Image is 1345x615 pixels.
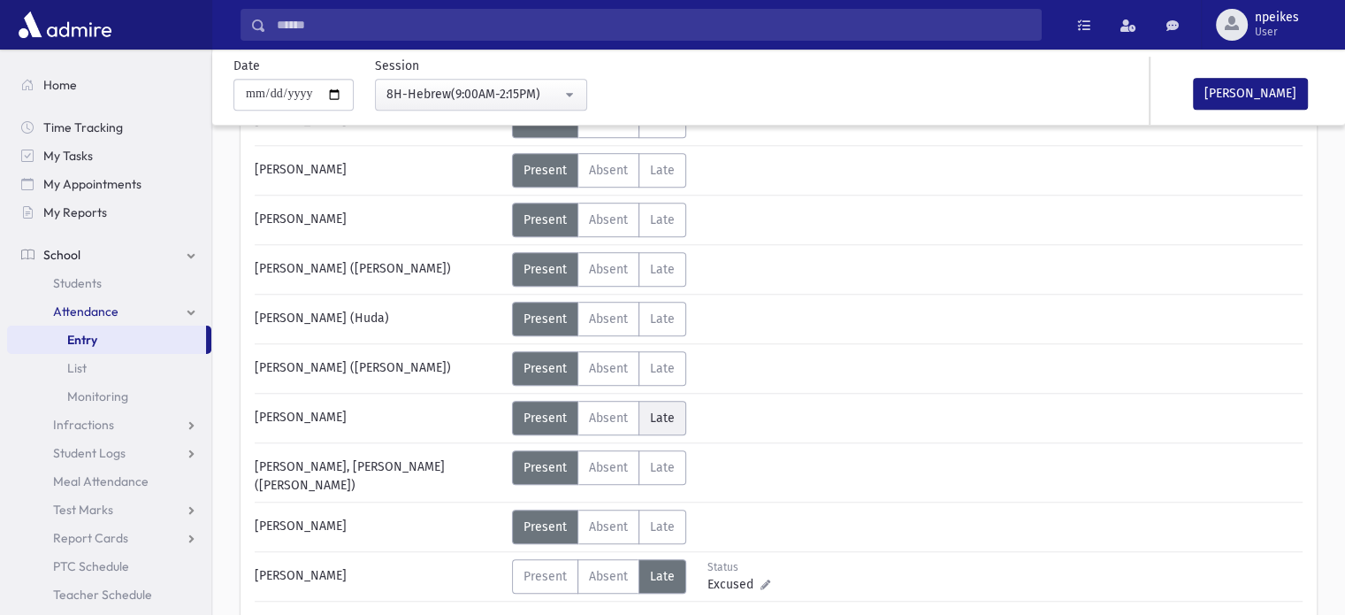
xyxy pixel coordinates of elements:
span: My Reports [43,204,107,220]
span: User [1255,25,1299,39]
span: Late [650,262,675,277]
span: Absent [589,361,628,376]
div: AttTypes [512,401,686,435]
div: AttTypes [512,203,686,237]
span: Infractions [53,417,114,433]
span: Report Cards [53,530,128,546]
div: AttTypes [512,252,686,287]
span: PTC Schedule [53,558,129,574]
label: Date [233,57,260,75]
input: Search [266,9,1041,41]
div: [PERSON_NAME] [246,153,512,188]
div: AttTypes [512,510,686,544]
span: Present [523,262,567,277]
a: Entry [7,326,206,354]
span: Absent [589,212,628,227]
span: School [43,247,80,263]
a: Report Cards [7,524,211,552]
a: Meal Attendance [7,467,211,496]
div: AttTypes [512,450,686,485]
div: [PERSON_NAME] [246,203,512,237]
div: [PERSON_NAME] (Huda) [246,302,512,336]
a: Home [7,71,211,99]
span: Absent [589,569,628,584]
a: Teacher Schedule [7,580,211,609]
a: Infractions [7,411,211,439]
span: Present [523,519,567,534]
button: 8H-Hebrew(9:00AM-2:15PM) [375,79,587,111]
a: Test Marks [7,496,211,524]
span: Late [650,460,675,475]
a: Time Tracking [7,113,211,142]
span: Present [523,569,567,584]
label: Session [375,57,419,75]
a: List [7,354,211,382]
a: My Tasks [7,142,211,170]
div: AttTypes [512,351,686,386]
span: My Appointments [43,176,141,192]
span: Absent [589,460,628,475]
span: Time Tracking [43,119,123,135]
span: Present [523,212,567,227]
div: [PERSON_NAME], [PERSON_NAME] ([PERSON_NAME]) [246,450,512,495]
span: Late [650,569,675,584]
div: AttTypes [512,153,686,188]
a: PTC Schedule [7,552,211,580]
span: Attendance [53,304,118,319]
span: Absent [589,519,628,534]
span: My Tasks [43,148,93,164]
span: Present [523,361,567,376]
span: Late [650,519,675,534]
span: Absent [589,262,628,277]
span: Absent [589,411,628,426]
div: [PERSON_NAME] [246,559,512,594]
div: AttTypes [512,559,686,594]
a: Student Logs [7,439,211,467]
img: AdmirePro [14,7,116,42]
div: 8H-Hebrew(9:00AM-2:15PM) [386,85,562,104]
span: Test Marks [53,502,113,518]
div: [PERSON_NAME] [246,510,512,544]
span: Monitoring [67,388,128,404]
span: Present [523,460,567,475]
span: Student Logs [53,445,126,461]
a: School [7,241,211,269]
span: Absent [589,311,628,327]
div: AttTypes [512,302,686,336]
span: Absent [589,163,628,178]
button: [PERSON_NAME] [1193,78,1308,110]
span: List [67,360,87,376]
a: Students [7,269,211,297]
span: npeikes [1255,11,1299,25]
span: Present [523,163,567,178]
span: Late [650,212,675,227]
div: [PERSON_NAME] ([PERSON_NAME]) [246,252,512,287]
span: Meal Attendance [53,473,149,489]
a: Monitoring [7,382,211,411]
span: Students [53,275,102,291]
div: [PERSON_NAME] [246,401,512,435]
a: My Reports [7,198,211,227]
span: Late [650,163,675,178]
a: My Appointments [7,170,211,198]
span: Entry [67,332,97,348]
span: Late [650,361,675,376]
a: Attendance [7,297,211,326]
span: Teacher Schedule [53,587,152,603]
span: Present [523,311,567,327]
span: Late [650,411,675,426]
span: Late [650,311,675,327]
div: [PERSON_NAME] ([PERSON_NAME]) [246,351,512,386]
span: Present [523,411,567,426]
span: Home [43,77,77,93]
